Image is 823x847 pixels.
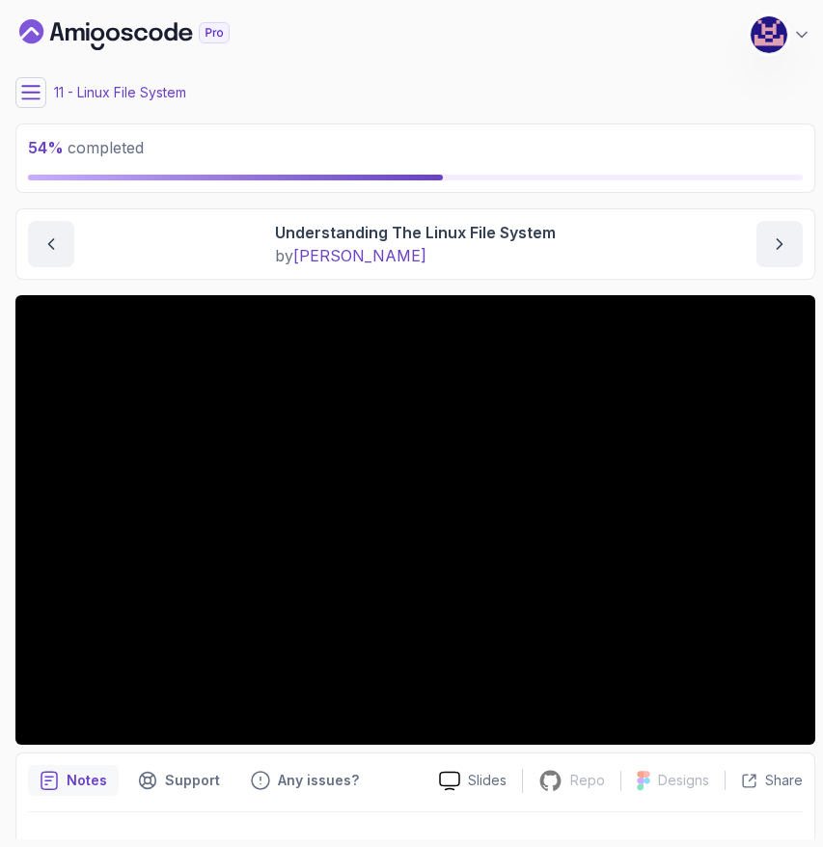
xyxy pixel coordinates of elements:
[28,765,119,796] button: notes button
[750,15,811,54] button: user profile image
[275,244,556,267] p: by
[28,138,64,157] span: 54 %
[28,221,74,267] button: previous content
[424,771,522,791] a: Slides
[67,771,107,790] p: Notes
[570,771,605,790] p: Repo
[239,765,370,796] button: Feedback button
[756,221,803,267] button: next content
[658,771,709,790] p: Designs
[165,771,220,790] p: Support
[293,246,426,265] span: [PERSON_NAME]
[278,771,359,790] p: Any issues?
[751,16,787,53] img: user profile image
[28,138,144,157] span: completed
[275,221,556,244] p: Understanding The Linux File System
[126,765,232,796] button: Support button
[19,19,274,50] a: Dashboard
[468,771,507,790] p: Slides
[725,771,803,790] button: Share
[15,295,815,745] iframe: 1 - Undestanding The Linux File System
[765,771,803,790] p: Share
[54,83,186,102] p: 11 - Linux File System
